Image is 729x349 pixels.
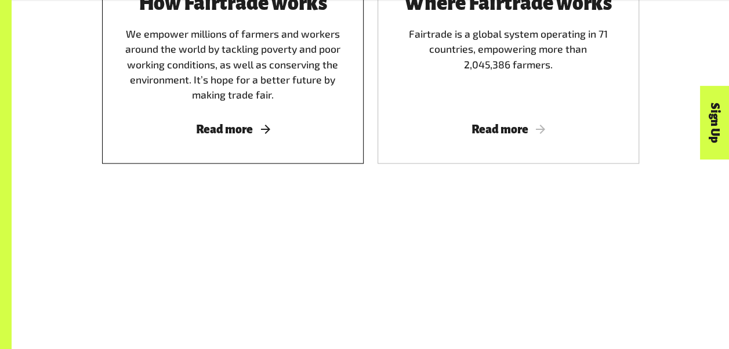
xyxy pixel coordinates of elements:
[391,123,625,136] span: Read more
[116,123,350,136] span: Read more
